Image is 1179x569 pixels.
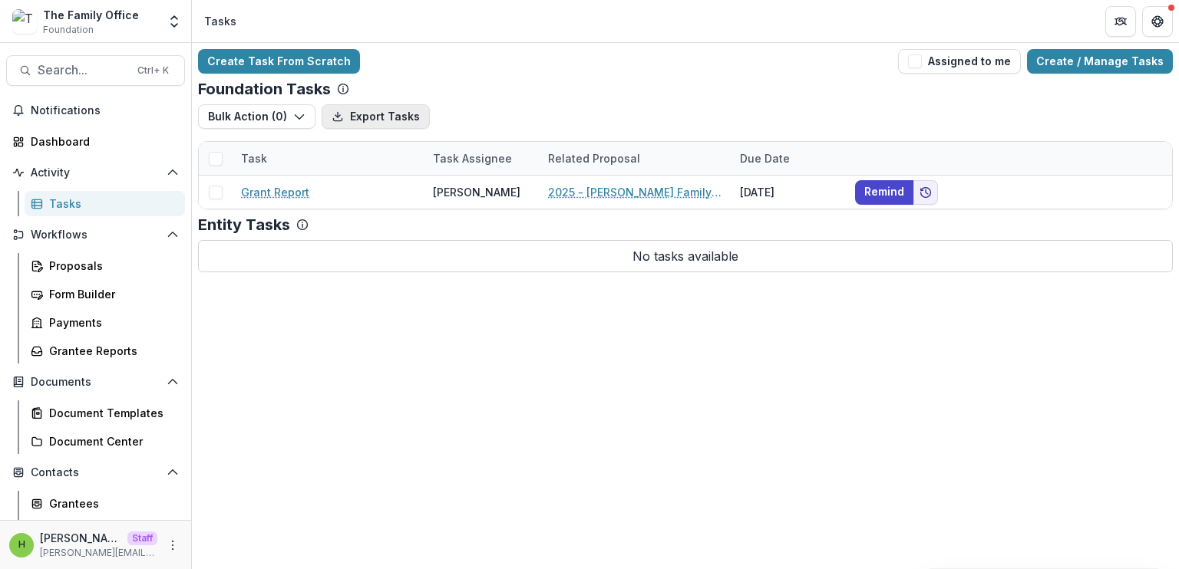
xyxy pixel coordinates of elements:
button: Open Contacts [6,460,185,485]
span: Notifications [31,104,179,117]
a: Proposals [25,253,185,278]
a: Grantees [25,491,185,516]
div: Task Assignee [424,142,539,175]
button: Remind [855,180,913,205]
button: Get Help [1142,6,1173,37]
div: Form Builder [49,286,173,302]
div: Task [232,150,276,166]
button: Open Workflows [6,222,185,247]
span: Search... [38,63,128,77]
a: Tasks [25,191,185,216]
a: Create / Manage Tasks [1027,49,1173,74]
p: No tasks available [198,240,1173,272]
span: Workflows [31,229,160,242]
button: Assigned to me [898,49,1021,74]
button: Open Activity [6,160,185,185]
div: Related Proposal [539,142,731,175]
div: [PERSON_NAME] [433,184,520,200]
a: Create Task From Scratch [198,49,360,74]
p: Entity Tasks [198,215,290,234]
button: Search... [6,55,185,86]
div: Payments [49,314,173,331]
nav: breadcrumb [198,10,243,32]
div: Ctrl + K [134,62,172,79]
div: Due Date [731,150,799,166]
span: Contacts [31,466,160,479]
div: The Family Office [43,7,139,23]
div: Task [232,142,424,175]
div: [DATE] [731,176,846,209]
div: Due Date [731,142,846,175]
a: Document Center [25,429,185,454]
a: Grant Report [241,184,309,200]
div: Document Center [49,433,173,449]
div: Dashboard [31,133,173,150]
div: Document Templates [49,405,173,421]
div: Proposals [49,258,173,274]
div: Tasks [204,13,236,29]
span: Activity [31,166,160,179]
button: Add to friends [913,180,938,205]
div: Related Proposal [539,150,649,166]
a: Form Builder [25,281,185,307]
a: Grantee Reports [25,338,185,363]
button: Open Documents [6,370,185,394]
div: Task Assignee [424,150,521,166]
a: Document Templates [25,400,185,426]
button: Notifications [6,98,185,123]
div: Grantee Reports [49,343,173,359]
a: 2025 - [PERSON_NAME] Family Foundation [US_STATE] Online Grant Application [548,184,722,200]
div: Himanshu [18,540,25,550]
a: Payments [25,310,185,335]
p: [PERSON_NAME][EMAIL_ADDRESS][DOMAIN_NAME] [40,546,157,560]
p: Foundation Tasks [198,80,331,98]
button: More [163,536,182,554]
div: Grantees [49,495,173,511]
button: Open entity switcher [163,6,185,37]
button: Bulk Action (0) [198,104,315,129]
a: Dashboard [6,129,185,154]
div: Tasks [49,196,173,212]
span: Foundation [43,23,94,37]
p: Staff [127,531,157,545]
button: Partners [1105,6,1136,37]
p: [PERSON_NAME] [40,530,121,546]
span: Documents [31,376,160,389]
img: The Family Office [12,9,37,34]
button: Export Tasks [322,104,430,129]
a: Communications [25,519,185,544]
